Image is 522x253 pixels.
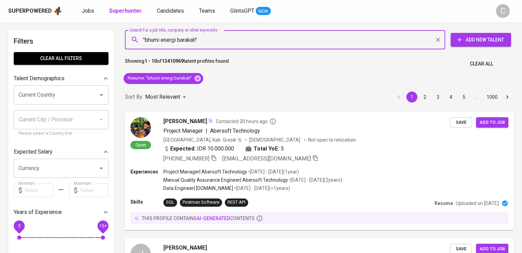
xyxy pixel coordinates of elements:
img: magic_wand.svg [208,118,213,123]
span: | [206,127,207,135]
input: Value [80,183,108,197]
button: page 1 [406,92,417,103]
span: [EMAIL_ADDRESS][DOMAIN_NAME] [222,155,311,162]
a: GlintsGPT NEW [230,7,271,15]
div: Postman Software [183,199,219,206]
a: Open[PERSON_NAME]Contacted 20 hours agoProject Manager|Abersoft Technology[GEOGRAPHIC_DATA], Kab.... [125,112,514,230]
span: Project Manager [163,128,203,134]
button: Go to page 5 [459,92,469,103]
span: 0 [18,224,20,228]
img: app logo [53,6,62,16]
p: • [DATE] - [DATE] ( <1 years ) [233,185,290,192]
b: Total YoE: [254,145,279,153]
button: Clear All [467,58,496,70]
p: Manual Quality Assurance Engineer | Abersoft Technology [163,177,288,183]
p: Sort By [125,93,142,101]
button: Open [96,164,106,173]
span: Add to job [479,119,505,126]
button: Add to job [476,117,508,128]
a: Candidates [157,7,185,15]
p: Uploaded on [DATE] [456,200,499,207]
span: Abersoft Technology [210,128,260,134]
div: Talent Demographics [14,72,108,85]
button: Go to page 2 [419,92,430,103]
p: • [DATE] - [DATE] ( 2 years ) [288,177,342,183]
span: Resume : "bhumi energi barakah" [124,75,196,82]
button: Save [450,117,472,128]
span: Teams [199,8,215,14]
span: Save [453,245,468,253]
span: [PHONE_NUMBER] [163,155,209,162]
button: Go to page 3 [432,92,443,103]
img: cbf68c834ad9c1cf56d98e236c122c67.jpg [130,117,151,138]
div: … [472,94,483,100]
div: Resume: "bhumi energi barakah" [124,73,203,84]
span: Save [453,119,468,126]
span: AI-generated [197,216,230,221]
span: Contacted 20 hours ago [216,118,276,125]
button: Add New Talent [451,33,511,47]
div: Years of Experience [14,205,108,219]
div: C [496,4,510,18]
p: Not open to relocation [308,136,356,143]
b: 1 - 10 [144,58,157,64]
b: 13410969 [162,58,184,64]
a: Superhunter [109,7,143,15]
span: 10+ [99,224,106,228]
span: Add to job [479,245,505,253]
h6: Filters [14,36,108,47]
span: NEW [256,8,271,15]
div: Most Relevant [145,91,188,104]
span: Open [133,142,149,148]
span: Jobs [82,8,94,14]
b: Superhunter [109,8,142,14]
svg: By Batam recruiter [269,118,276,125]
span: Add New Talent [456,36,506,44]
span: [PERSON_NAME] [163,117,207,125]
span: Clear All [470,60,493,68]
p: this profile contains contents [142,215,255,222]
p: Talent Demographics [14,74,65,83]
div: IDR 10.000.000 [163,145,234,153]
span: Clear All filters [19,54,103,63]
button: Clear [433,35,443,45]
p: Years of Experience [14,208,62,216]
p: • [DATE] - [DATE] ( 1 year ) [247,168,299,175]
p: Experiences [130,168,163,175]
div: REST API [228,199,245,206]
button: Go to page 4 [445,92,456,103]
button: Clear All filters [14,52,108,65]
p: Resume [434,200,453,207]
a: Superpoweredapp logo [8,6,62,16]
div: Superpowered [8,7,52,15]
button: Go to next page [502,92,513,103]
span: Candidates [157,8,184,14]
button: Open [96,90,106,100]
nav: pagination navigation [392,92,514,103]
a: Jobs [82,7,95,15]
span: [PERSON_NAME] [163,244,207,252]
img: magic_wand.svg [237,137,242,143]
div: SQL [166,199,174,206]
b: Expected: [170,145,196,153]
p: Please select a Country first [19,130,104,137]
a: Teams [199,7,217,15]
input: Value [25,183,53,197]
span: GlintsGPT [230,8,254,14]
p: Data Engineer | [DOMAIN_NAME] [163,185,233,192]
div: Expected Salary [14,145,108,159]
span: 5 [281,145,284,153]
span: [DEMOGRAPHIC_DATA] [249,136,301,143]
p: Project Manager | Abersoft Technology [163,168,247,175]
p: Showing of talent profiles found [125,58,229,70]
p: Expected Salary [14,148,53,156]
button: Go to page 1000 [485,92,500,103]
p: Most Relevant [145,93,180,101]
div: [GEOGRAPHIC_DATA], Kab. Gresik [163,136,242,143]
p: Skills [130,198,163,205]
